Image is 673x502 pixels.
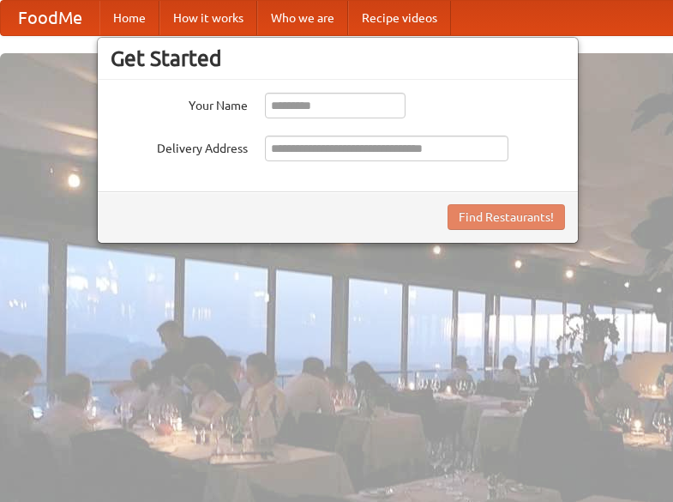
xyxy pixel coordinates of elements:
[111,136,248,157] label: Delivery Address
[159,1,257,35] a: How it works
[448,204,565,230] button: Find Restaurants!
[257,1,348,35] a: Who we are
[111,45,565,71] h3: Get Started
[1,1,99,35] a: FoodMe
[99,1,159,35] a: Home
[111,93,248,114] label: Your Name
[348,1,451,35] a: Recipe videos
